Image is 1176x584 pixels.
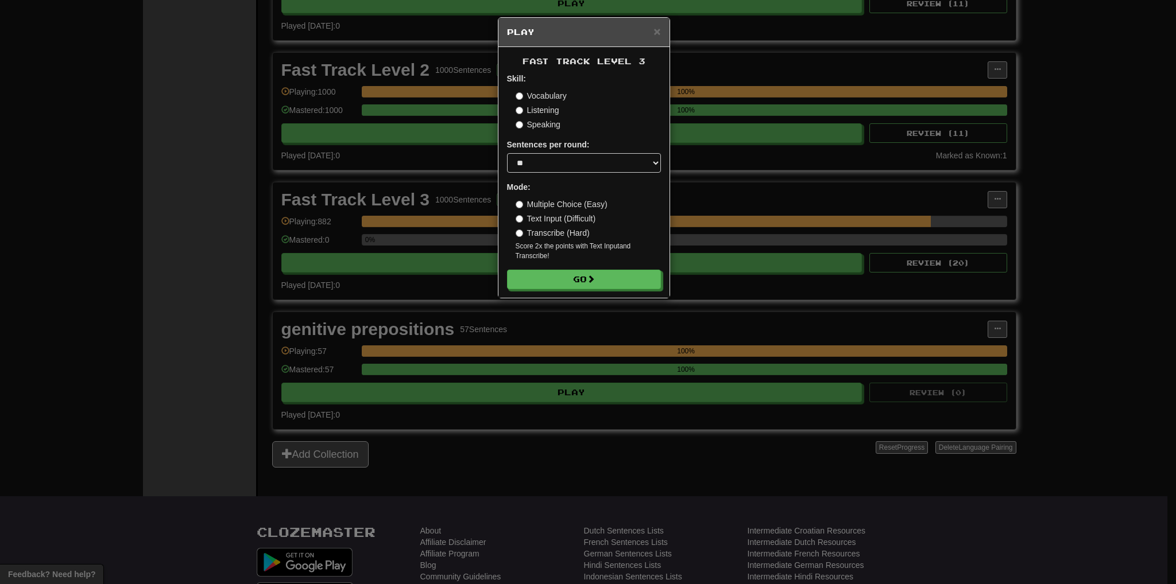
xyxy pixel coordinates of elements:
button: Close [653,25,660,37]
label: Speaking [516,119,560,130]
input: Transcribe (Hard) [516,229,523,237]
span: Fast Track Level 3 [523,56,645,66]
label: Vocabulary [516,90,567,102]
input: Multiple Choice (Easy) [516,201,523,208]
span: × [653,25,660,38]
input: Vocabulary [516,92,523,100]
h5: Play [507,26,661,38]
input: Listening [516,107,523,114]
strong: Skill: [507,74,526,83]
label: Multiple Choice (Easy) [516,198,608,210]
input: Text Input (Difficult) [516,215,523,223]
label: Text Input (Difficult) [516,213,596,224]
strong: Mode: [507,182,531,192]
button: Go [507,270,661,289]
small: Score 2x the points with Text Input and Transcribe ! [516,242,661,261]
label: Listening [516,104,559,116]
input: Speaking [516,121,523,129]
label: Sentences per round: [507,139,590,150]
label: Transcribe (Hard) [516,227,590,239]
